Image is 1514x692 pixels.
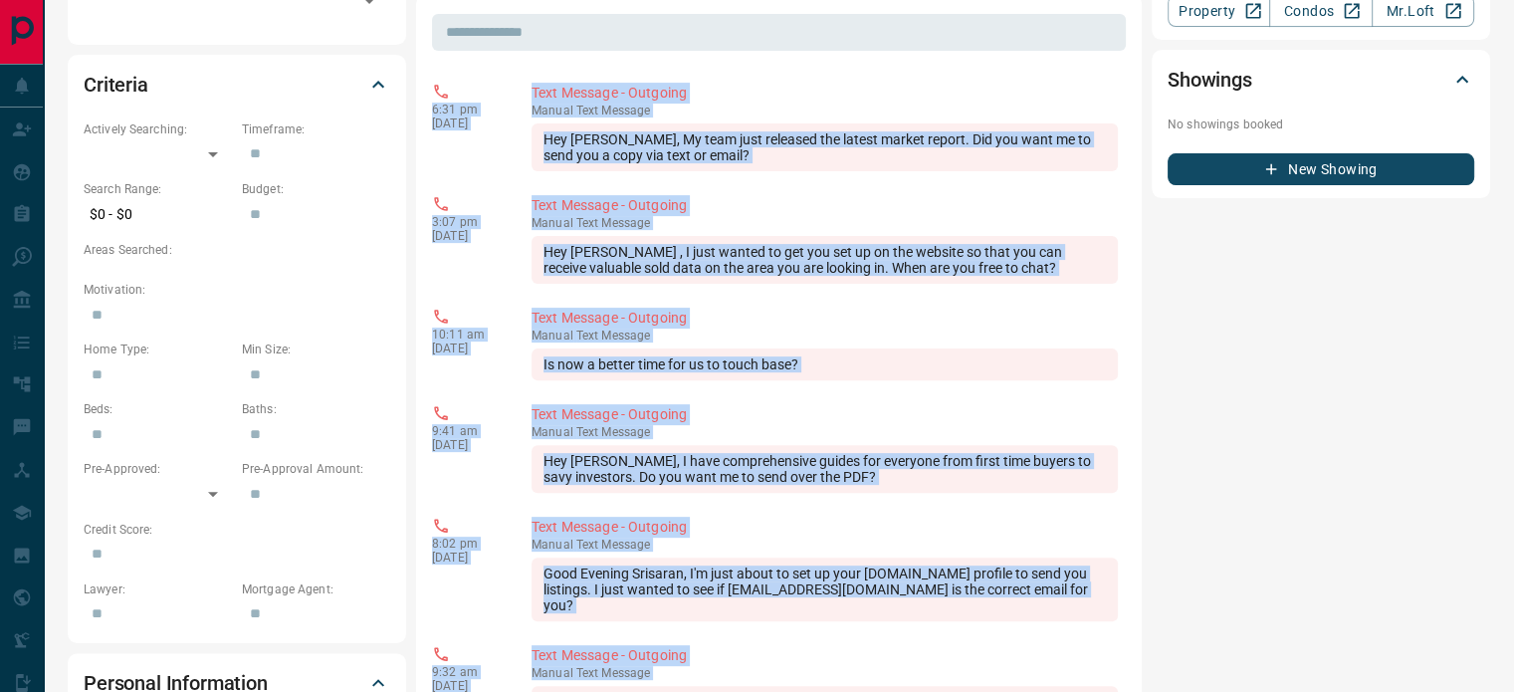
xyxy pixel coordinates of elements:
p: Min Size: [242,341,390,358]
div: Showings [1168,56,1474,104]
div: Hey [PERSON_NAME], I have comprehensive guides for everyone from first time buyers to savy invest... [532,445,1118,493]
p: Text Message - Outgoing [532,517,1118,538]
p: [DATE] [432,342,502,355]
p: [DATE] [432,551,502,565]
span: manual [532,216,573,230]
span: manual [532,538,573,552]
p: Text Message [532,666,1118,680]
span: manual [532,666,573,680]
p: Text Message [532,329,1118,343]
p: Motivation: [84,281,390,299]
h2: Criteria [84,69,148,101]
p: 9:41 am [432,424,502,438]
p: Actively Searching: [84,120,232,138]
p: Mortgage Agent: [242,580,390,598]
p: 3:07 pm [432,215,502,229]
p: Text Message - Outgoing [532,195,1118,216]
h2: Showings [1168,64,1252,96]
p: Home Type: [84,341,232,358]
p: Pre-Approval Amount: [242,460,390,478]
p: Text Message [532,216,1118,230]
span: manual [532,425,573,439]
div: Is now a better time for us to touch base? [532,348,1118,380]
p: Areas Searched: [84,241,390,259]
div: Hey [PERSON_NAME], My team just released the latest market report. Did you want me to send you a ... [532,123,1118,171]
p: Timeframe: [242,120,390,138]
div: Good Evening Srisaran, I'm just about to set up your [DOMAIN_NAME] profile to send you listings. ... [532,558,1118,621]
div: Hey [PERSON_NAME] , I just wanted to get you set up on the website so that you can receive valuab... [532,236,1118,284]
p: 9:32 am [432,665,502,679]
p: Search Range: [84,180,232,198]
p: Text Message - Outgoing [532,83,1118,104]
p: [DATE] [432,116,502,130]
p: Text Message - Outgoing [532,404,1118,425]
p: $0 - $0 [84,198,232,231]
div: Criteria [84,61,390,109]
p: [DATE] [432,229,502,243]
p: Text Message [532,538,1118,552]
p: Beds: [84,400,232,418]
p: Lawyer: [84,580,232,598]
span: manual [532,329,573,343]
p: 10:11 am [432,328,502,342]
p: No showings booked [1168,115,1474,133]
p: Text Message - Outgoing [532,645,1118,666]
p: [DATE] [432,438,502,452]
p: Credit Score: [84,521,390,539]
p: Text Message [532,104,1118,117]
p: Pre-Approved: [84,460,232,478]
p: 6:31 pm [432,103,502,116]
button: New Showing [1168,153,1474,185]
p: 8:02 pm [432,537,502,551]
span: manual [532,104,573,117]
p: Text Message [532,425,1118,439]
p: Budget: [242,180,390,198]
p: Baths: [242,400,390,418]
p: Text Message - Outgoing [532,308,1118,329]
